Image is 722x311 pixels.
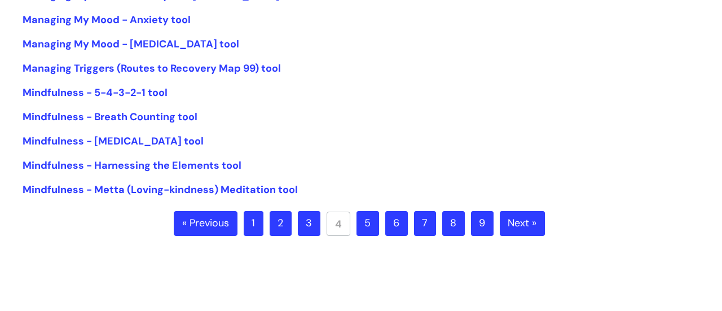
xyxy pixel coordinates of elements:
[174,211,237,236] a: « Previous
[298,211,320,236] a: 3
[23,159,241,172] a: Mindfulness - Harnessing the Elements tool
[471,211,494,236] a: 9
[500,211,545,236] a: Next »
[356,211,379,236] a: 5
[23,110,197,124] a: Mindfulness - Breath Counting tool
[244,211,263,236] a: 1
[414,211,436,236] a: 7
[327,212,350,236] a: 4
[385,211,408,236] a: 6
[270,211,292,236] a: 2
[23,183,298,196] a: Mindfulness - Metta (Loving-kindness) Meditation tool
[23,62,281,75] a: Managing Triggers (Routes to Recovery Map 99) tool
[23,37,239,51] a: Managing My Mood - [MEDICAL_DATA] tool
[442,211,465,236] a: 8
[23,13,191,27] a: Managing My Mood - Anxiety tool
[23,86,168,99] a: Mindfulness - 5-4-3-2-1 tool
[23,134,204,148] a: Mindfulness - [MEDICAL_DATA] tool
